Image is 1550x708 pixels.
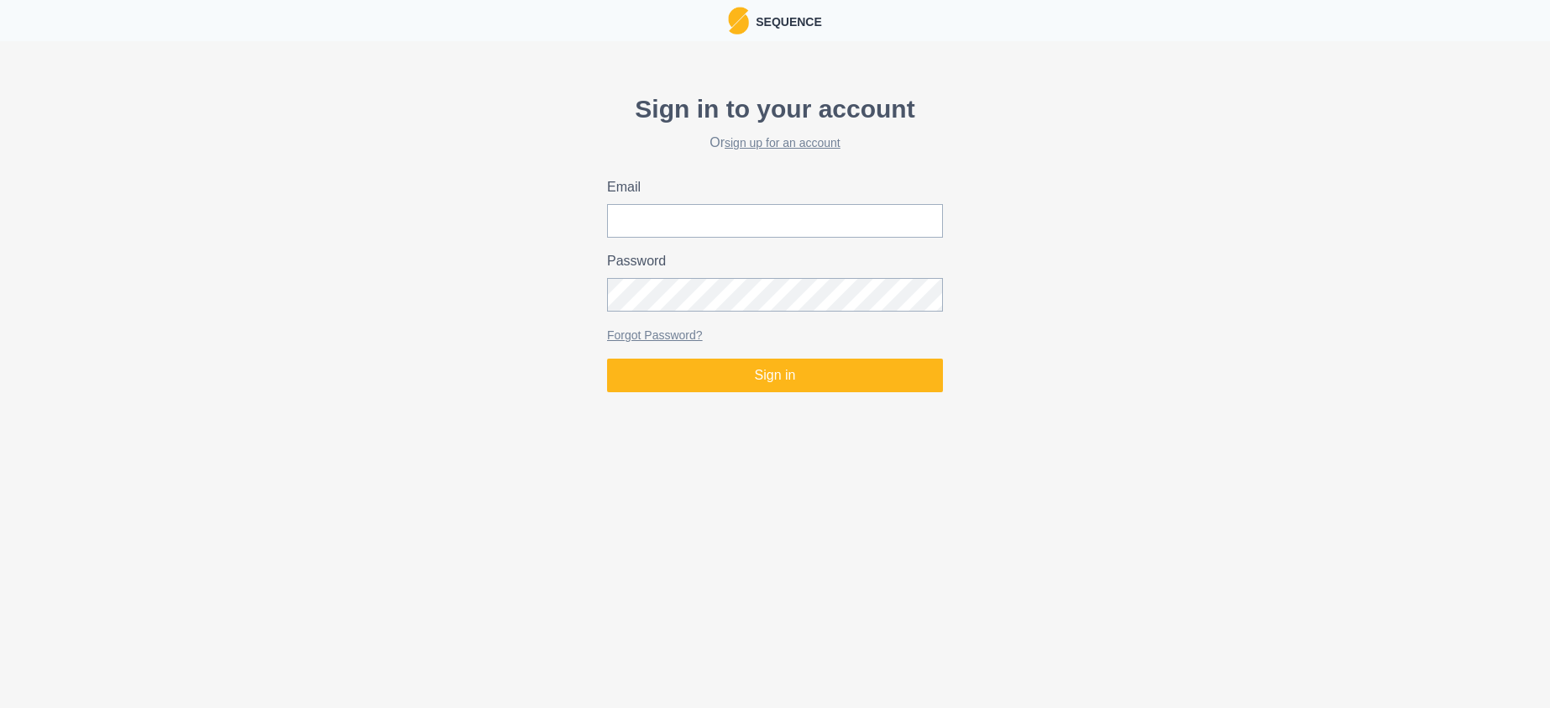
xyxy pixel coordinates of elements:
img: Logo [728,7,749,34]
a: LogoSequence [728,7,822,34]
a: Forgot Password? [607,328,703,342]
p: Sequence [749,10,822,31]
a: sign up for an account [725,136,840,149]
button: Sign in [607,359,943,392]
label: Email [607,177,933,197]
h2: Or [607,134,943,150]
label: Password [607,251,933,271]
p: Sign in to your account [607,90,943,128]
